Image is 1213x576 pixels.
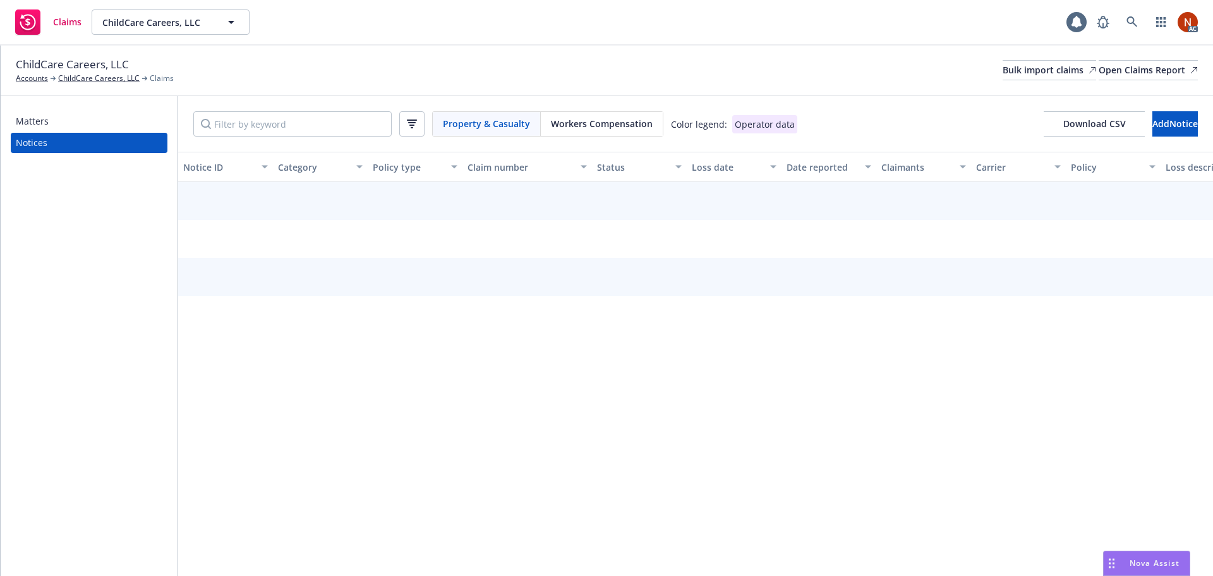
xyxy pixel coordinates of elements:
div: Drag to move [1104,551,1119,575]
button: Nova Assist [1103,551,1190,576]
button: Notice ID [178,152,273,182]
a: Matters [11,111,167,132]
span: Claims [150,73,174,84]
div: Notices [16,133,47,153]
span: ChildCare Careers, LLC [102,16,212,29]
button: Policy type [368,152,462,182]
div: Claim number [468,161,573,174]
a: Search [1119,9,1145,35]
button: Status [592,152,687,182]
span: Claims [53,17,81,27]
a: Notices [11,133,167,153]
img: photo [1178,12,1198,32]
span: Download CSV [1063,118,1126,130]
div: Notice ID [183,161,254,174]
span: Property & Casualty [443,117,530,130]
button: Carrier [971,152,1066,182]
div: Category [278,161,349,174]
span: Add Notice [1152,118,1198,130]
button: ChildCare Careers, LLC [92,9,250,35]
div: Status [597,161,668,174]
a: ChildCare Careers, LLC [58,73,140,84]
span: Nova Assist [1130,558,1180,568]
div: Policy [1071,161,1142,174]
a: Switch app [1149,9,1174,35]
input: Filter by keyword [193,111,392,137]
span: ChildCare Careers, LLC [16,56,129,73]
button: Claim number [462,152,592,182]
a: Accounts [16,73,48,84]
div: Policy type [373,161,444,174]
span: Workers Compensation [551,117,653,130]
div: Matters [16,111,49,132]
div: Loss date [692,161,763,174]
div: Date reported [787,161,857,174]
button: Download CSV [1044,111,1145,137]
button: AddNotice [1152,111,1198,137]
button: Category [273,152,368,182]
a: Report a Bug [1090,9,1116,35]
div: Bulk import claims [1003,61,1096,80]
div: Color legend: [671,118,727,131]
div: Carrier [976,161,1047,174]
button: Date reported [782,152,876,182]
button: Loss date [687,152,782,182]
button: Policy [1066,152,1161,182]
div: Operator data [732,115,797,133]
div: Claimants [881,161,952,174]
a: Bulk import claims [1003,60,1096,80]
a: Open Claims Report [1099,60,1198,80]
button: Claimants [876,152,971,182]
div: Open Claims Report [1099,61,1198,80]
